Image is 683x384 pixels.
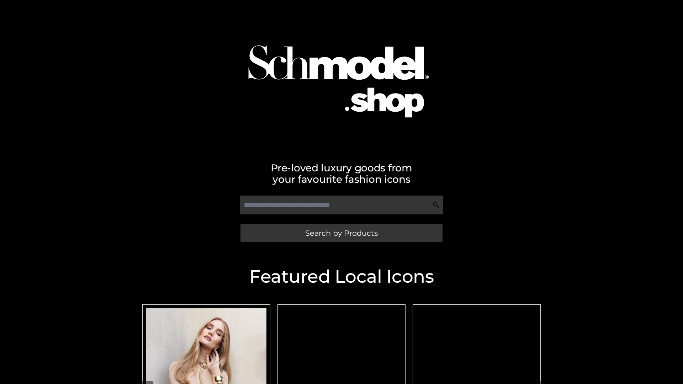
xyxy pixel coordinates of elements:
h2: Pre-loved luxury goods from your favourite fashion icons [139,162,544,185]
h2: Featured Local Icons​ [139,268,544,286]
img: Search Icon [433,201,440,208]
a: Search by Products [240,224,443,242]
span: Search by Products [305,229,378,237]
